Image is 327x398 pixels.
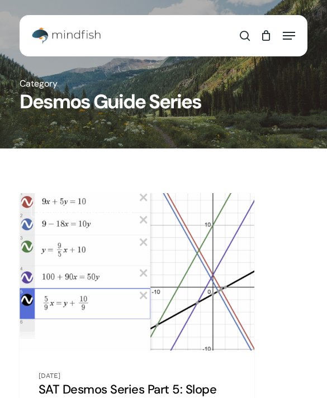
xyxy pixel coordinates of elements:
img: Mindfish Test Prep & Academics [32,27,100,44]
a: Navigation Menu [283,30,295,41]
span: Category [20,78,58,89]
header: Main Menu [20,22,307,50]
a: Cart [255,22,277,50]
h1: Desmos Guide Series [20,90,307,114]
